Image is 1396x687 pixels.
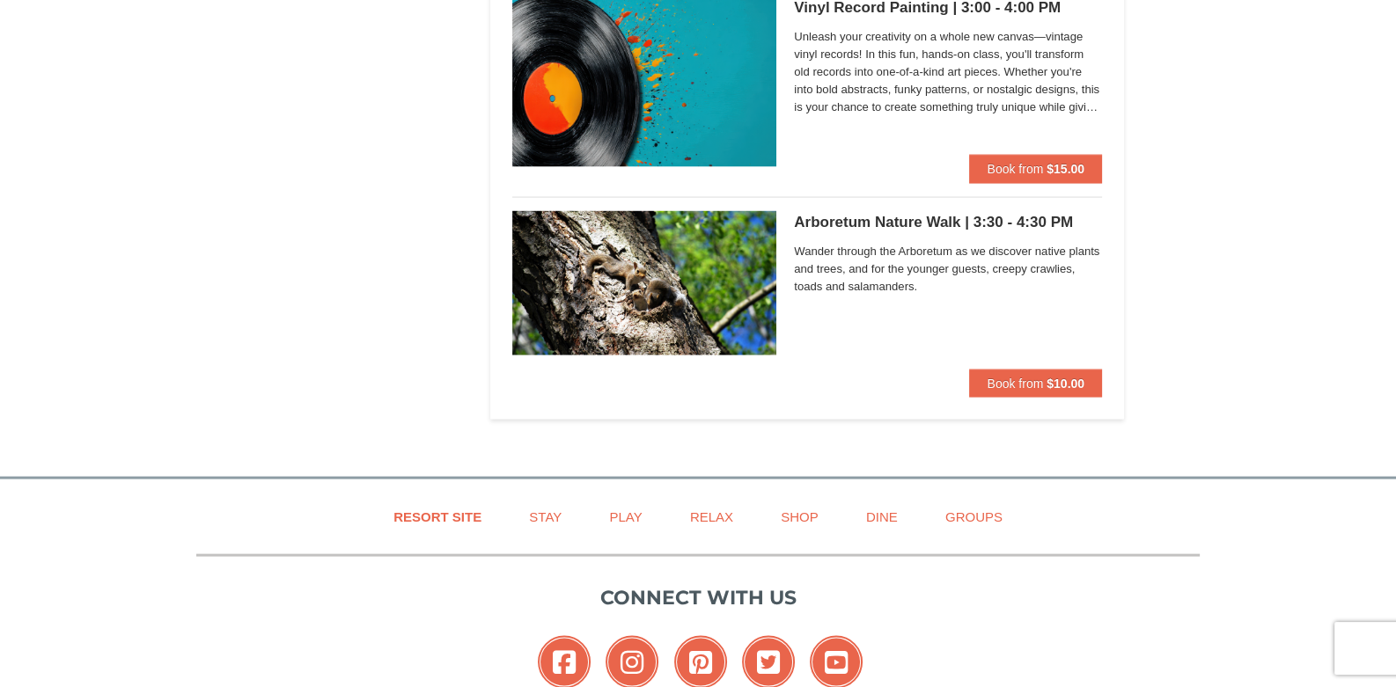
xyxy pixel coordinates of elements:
button: Book from $15.00 [969,155,1102,183]
p: Connect with us [196,583,1200,612]
button: Book from $10.00 [969,369,1102,398]
strong: $15.00 [1047,162,1084,176]
span: Book from [987,376,1043,391]
strong: $10.00 [1047,376,1084,391]
a: Stay [507,497,584,537]
span: Wander through the Arboretum as we discover native plants and trees, and for the younger guests, ... [794,243,1102,296]
h5: Arboretum Nature Walk | 3:30 - 4:30 PM [794,214,1102,231]
a: Resort Site [371,497,503,537]
a: Shop [759,497,841,537]
a: Relax [668,497,755,537]
img: 6619869-1568-a3341060.jpg [512,211,776,355]
a: Groups [923,497,1025,537]
span: Unleash your creativity on a whole new canvas—vintage vinyl records! In this fun, hands-on class,... [794,28,1102,116]
a: Dine [844,497,920,537]
a: Play [587,497,664,537]
span: Book from [987,162,1043,176]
